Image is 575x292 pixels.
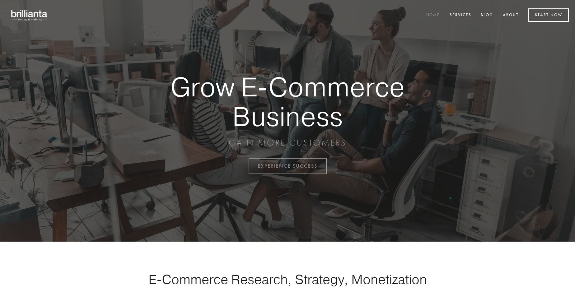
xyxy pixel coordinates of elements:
strong: Grow E-Commerce Business [149,72,426,131]
h1: E-Commerce Research, Strategy, Monetization [129,271,446,287]
p: GAIN MORE CUSTOMERS [149,137,426,148]
a: Home [422,10,444,21]
a: EXPERIENCE SUCCESS [249,158,327,174]
a: About [499,10,523,21]
a: Start Now [528,8,569,22]
a: Services [446,10,475,21]
a: Blog [477,10,497,21]
img: brillianta - research, strategy, marketing [6,6,53,24]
